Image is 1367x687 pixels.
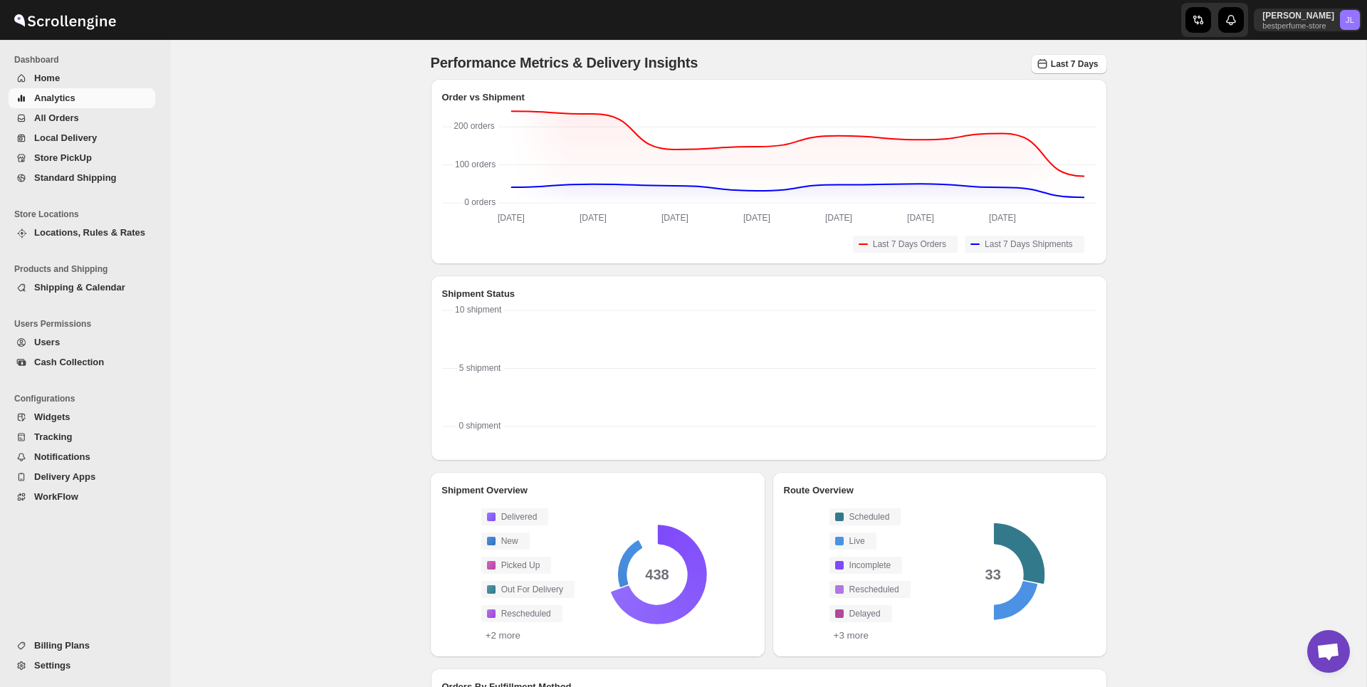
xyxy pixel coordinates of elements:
[9,656,155,676] button: Settings
[501,608,551,619] span: Rescheduled
[661,213,688,223] text: [DATE]
[873,238,946,250] span: Last 7 Days Orders
[455,305,502,315] text: 10 shipment
[853,236,958,253] button: Last 7 Days Orders
[9,487,155,507] button: WorkFlow
[14,393,161,404] span: Configurations
[743,213,770,223] text: [DATE]
[442,287,1096,301] h2: Shipment Status
[441,483,753,498] h2: Shipment Overview
[1346,16,1354,24] text: JL
[442,307,1096,438] svg: No Data Here Yet
[829,581,911,598] button: Rescheduled
[34,660,70,671] span: Settings
[1262,21,1334,30] p: bestperfume-store
[9,352,155,372] button: Cash Collection
[481,508,549,525] button: Delivered
[849,511,890,523] span: Scheduled
[459,421,501,431] text: 0 shipment
[34,93,75,103] span: Analytics
[829,605,892,622] button: Delayed
[829,557,903,574] button: Incomplete
[34,112,79,123] span: All Orders
[11,2,118,38] img: ScrollEngine
[454,121,494,131] text: 200 orders
[1340,10,1360,30] span: Joshua Lui
[9,467,155,487] button: Delivery Apps
[9,108,155,128] button: All Orders
[34,471,95,482] span: Delivery Apps
[34,431,72,442] span: Tracking
[14,263,161,275] span: Products and Shipping
[34,411,70,422] span: Widgets
[431,54,698,75] p: Performance Metrics & Delivery Insights
[9,427,155,447] button: Tracking
[501,560,540,571] span: Picked Up
[481,629,525,641] button: +2 more
[1254,9,1361,31] button: User menu
[849,560,891,571] span: Incomplete
[849,584,899,595] span: Rescheduled
[501,511,538,523] span: Delivered
[9,447,155,467] button: Notifications
[14,54,161,65] span: Dashboard
[1262,10,1334,21] p: [PERSON_NAME]
[481,533,530,550] button: New
[501,535,518,547] span: New
[579,213,606,223] text: [DATE]
[829,508,901,525] button: Scheduled
[34,172,117,183] span: Standard Shipping
[481,581,575,598] button: Out For Delivery
[34,357,104,367] span: Cash Collection
[1051,59,1099,69] span: Last 7 Days
[14,318,161,330] span: Users Permissions
[497,213,524,223] text: [DATE]
[9,636,155,656] button: Billing Plans
[34,132,97,143] span: Local Delivery
[9,68,155,88] button: Home
[34,451,90,462] span: Notifications
[1031,54,1107,74] button: Last 7 Days
[34,152,92,163] span: Store PickUp
[501,584,563,595] span: Out For Delivery
[9,407,155,427] button: Widgets
[34,337,60,347] span: Users
[34,227,145,238] span: Locations, Rules & Rates
[14,209,161,220] span: Store Locations
[849,608,881,619] span: Delayed
[9,223,155,243] button: Locations, Rules & Rates
[985,238,1072,250] span: Last 7 Days Shipments
[34,491,78,502] span: WorkFlow
[9,88,155,108] button: Analytics
[455,159,496,169] text: 100 orders
[965,236,1084,253] button: Last 7 Days Shipments
[825,213,852,223] text: [DATE]
[9,278,155,298] button: Shipping & Calendar
[481,605,562,622] button: Rescheduled
[464,197,496,207] text: 0 orders
[989,213,1016,223] text: [DATE]
[9,332,155,352] button: Users
[442,90,1096,105] h2: Order vs Shipment
[784,483,1096,498] h2: Route Overview
[34,640,90,651] span: Billing Plans
[34,282,125,293] span: Shipping & Calendar
[34,73,60,83] span: Home
[829,629,873,641] button: +3 more
[481,557,552,574] button: Picked Up
[829,533,876,550] button: Live
[849,535,865,547] span: Live
[459,363,501,373] text: 5 shipment
[1307,630,1350,673] div: Open chat
[907,213,934,223] text: [DATE]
